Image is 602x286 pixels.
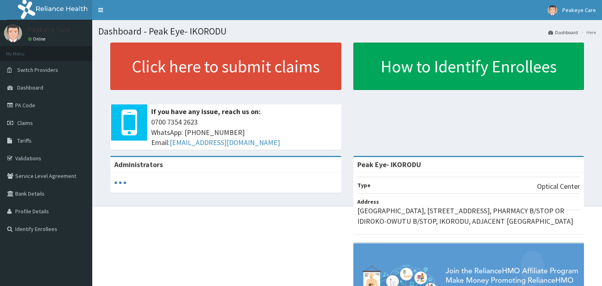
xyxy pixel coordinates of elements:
a: Online [28,36,47,42]
span: Peakeye Care [562,6,596,14]
a: Dashboard [548,29,578,36]
p: Peakeye Care [28,26,71,33]
img: User Image [4,24,22,42]
b: Type [357,182,371,189]
a: Click here to submit claims [110,43,341,90]
h1: Dashboard - Peak Eye- IKORODU [98,26,596,37]
svg: audio-loading [114,177,126,189]
a: [EMAIL_ADDRESS][DOMAIN_NAME] [170,138,280,147]
a: How to Identify Enrollees [353,43,584,90]
span: Claims [17,119,33,127]
p: Optical Center [537,181,580,192]
img: User Image [547,5,557,15]
strong: Peak Eye- IKORODU [357,160,421,169]
span: 0700 7354 2623 WhatsApp: [PHONE_NUMBER] Email: [151,117,337,148]
b: If you have any issue, reach us on: [151,107,261,116]
span: Switch Providers [17,66,58,74]
span: Tariffs [17,137,32,144]
b: Administrators [114,160,163,169]
p: [GEOGRAPHIC_DATA], [STREET_ADDRESS], PHARMACY B/STOP OR IDIROKO-OWUTU B/STOP, IKORODU, ADJACENT [... [357,206,580,226]
li: Here [579,29,596,36]
span: Dashboard [17,84,43,91]
b: Address [357,198,379,205]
